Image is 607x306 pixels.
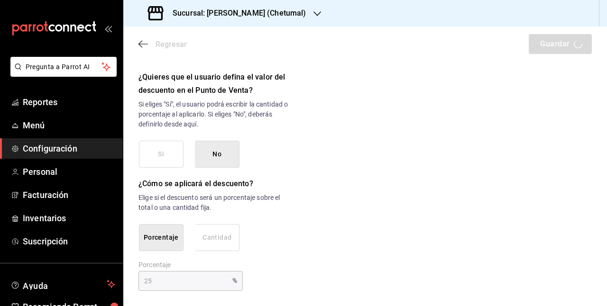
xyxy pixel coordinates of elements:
[138,177,290,190] h6: ¿Cómo se aplicará el descuento?
[23,279,103,290] span: Ayuda
[23,96,115,108] span: Reportes
[23,119,115,132] span: Menú
[23,165,115,178] span: Personal
[104,25,112,32] button: open_drawer_menu
[138,99,290,129] p: Si eliges "Sí", el usuario podrá escribir la cantidad o porcentaje al aplicarlo. Si eliges "No", ...
[23,235,115,248] span: Suscripción
[23,212,115,225] span: Inventarios
[138,193,290,213] p: Elige si el descuento será un porcentaje sobre el total o una cantidad fija.
[10,57,117,77] button: Pregunta a Parrot AI
[165,8,306,19] h3: Sucursal: [PERSON_NAME] (Chetumal)
[7,69,117,79] a: Pregunta a Parrot AI
[23,189,115,201] span: Facturación
[138,71,290,97] h6: ¿Quieres que el usuario defina el valor del descuento en el Punto de Venta?
[138,261,243,268] label: Porcentaje
[23,142,115,155] span: Configuración
[26,62,102,72] span: Pregunta a Parrot AI
[232,276,237,286] p: %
